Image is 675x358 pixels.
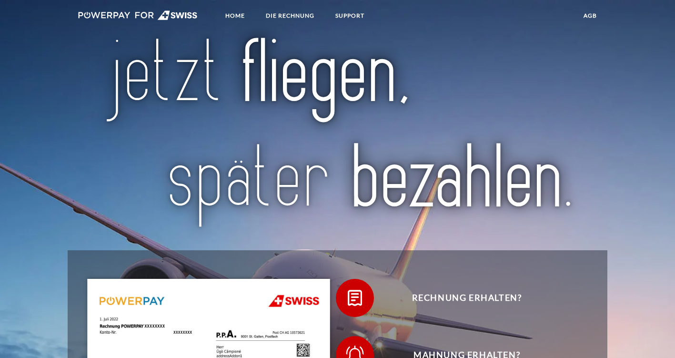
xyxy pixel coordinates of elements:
a: Home [217,7,253,24]
a: agb [575,7,605,24]
img: logo-swiss-white.svg [78,10,198,20]
img: qb_bill.svg [343,286,367,310]
img: title-swiss_de.svg [101,36,574,231]
a: SUPPORT [327,7,373,24]
a: DIE RECHNUNG [258,7,322,24]
span: Rechnung erhalten? [350,279,584,317]
button: Rechnung erhalten? [336,279,584,317]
